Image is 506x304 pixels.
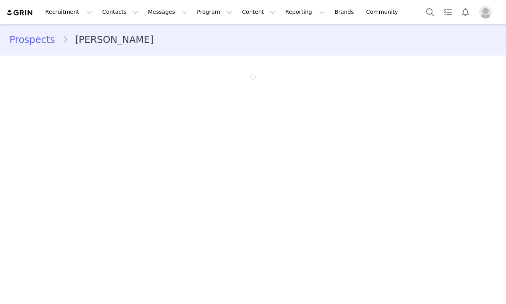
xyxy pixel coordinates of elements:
button: Search [421,3,439,21]
button: Notifications [457,3,474,21]
button: Reporting [281,3,329,21]
a: Tasks [439,3,456,21]
img: placeholder-profile.jpg [479,6,492,19]
button: Recruitment [41,3,97,21]
button: Profile [475,6,500,19]
a: Prospects [9,33,62,47]
button: Program [192,3,237,21]
a: Brands [330,3,361,21]
img: grin logo [6,9,34,17]
button: Contacts [98,3,143,21]
a: Community [362,3,406,21]
button: Content [237,3,280,21]
button: Messages [143,3,192,21]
